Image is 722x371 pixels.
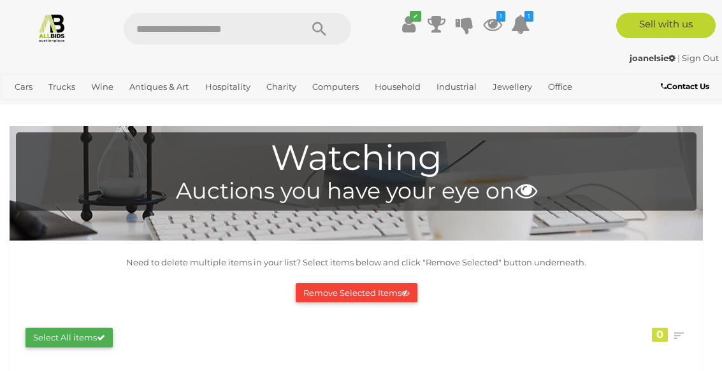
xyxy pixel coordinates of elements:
a: [GEOGRAPHIC_DATA] [52,97,152,118]
a: Antiques & Art [124,76,194,97]
a: 1 [483,13,502,36]
button: Search [287,13,351,45]
i: ✔ [410,11,421,22]
p: Need to delete multiple items in your list? Select items below and click "Remove Selected" button... [16,255,697,270]
a: 1 [511,13,530,36]
a: Trucks [43,76,80,97]
button: Select All items [25,328,113,347]
a: Sign Out [682,53,719,63]
strong: joanelsie [630,53,675,63]
h4: Auctions you have your eye on [22,179,690,204]
a: joanelsie [630,53,677,63]
a: Sports [10,97,46,118]
span: | [677,53,680,63]
a: ✔ [399,13,418,36]
h1: Watching [22,139,690,178]
a: Household [370,76,426,97]
div: 0 [652,328,668,342]
a: Computers [307,76,364,97]
a: Contact Us [661,80,712,94]
i: 1 [524,11,533,22]
i: 1 [496,11,505,22]
a: Jewellery [487,76,537,97]
button: Remove Selected Items [296,283,417,303]
b: Contact Us [661,81,709,91]
a: Charity [261,76,301,97]
a: Industrial [431,76,482,97]
img: Allbids.com.au [37,13,67,43]
a: Wine [86,76,119,97]
a: Sell with us [616,13,716,38]
a: Cars [10,76,38,97]
a: Office [543,76,577,97]
a: Hospitality [200,76,256,97]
